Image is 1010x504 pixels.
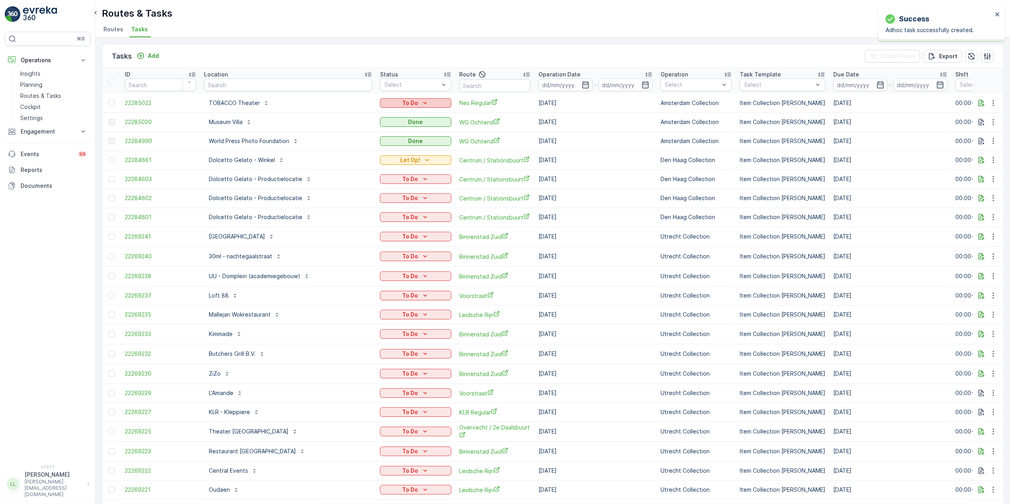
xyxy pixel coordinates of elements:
[402,175,418,183] p: To Do
[402,370,418,378] p: To Do
[112,51,132,62] p: Tasks
[204,464,262,477] button: Central Events
[380,271,451,281] button: To Do
[829,286,951,305] td: [DATE]
[459,71,476,78] p: Route
[380,212,451,222] button: To Do
[17,79,90,90] a: Planning
[209,350,256,358] p: Butchers Grill B.V.
[204,78,372,91] input: Search
[829,364,951,384] td: [DATE]
[889,80,892,90] p: -
[459,292,531,300] span: Voorstraat
[829,441,951,461] td: [DATE]
[380,310,451,319] button: To Do
[599,78,653,91] input: dd/mm/yyyy
[125,467,196,475] span: 22269222
[535,441,657,461] td: [DATE]
[209,118,242,126] p: Museum Villa
[109,487,115,493] div: Toggle Row Selected
[25,471,83,479] p: [PERSON_NAME]
[204,135,304,147] button: World Press Photo Foundation
[204,308,285,321] button: Mallejan Wokrestaurant
[402,292,418,300] p: To Do
[829,305,951,324] td: [DATE]
[402,213,418,221] p: To Do
[79,151,86,157] p: 99
[535,384,657,403] td: [DATE]
[459,194,531,202] a: Centrum / Stationsbuurt
[5,52,90,68] button: Operations
[881,52,915,60] p: Clear Filters
[209,292,229,300] p: Loft 88
[7,478,19,491] div: LL
[5,124,90,139] button: Engagement
[209,428,288,435] p: Theater [GEOGRAPHIC_DATA]
[402,194,418,202] p: To Do
[459,330,531,338] span: Binnenstad Zuid
[5,162,90,178] a: Reports
[829,344,951,364] td: [DATE]
[125,486,196,494] a: 22269221
[402,330,418,338] p: To Do
[535,286,657,305] td: [DATE]
[535,94,657,113] td: [DATE]
[829,480,951,499] td: [DATE]
[459,467,531,475] a: Leidsche Rijn
[661,137,732,145] p: Amsterdam Collection
[125,233,196,241] span: 22269241
[955,71,968,78] p: Shift
[204,97,274,109] button: TOBACCO Theater
[125,78,196,91] input: Search
[21,150,73,158] p: Events
[109,448,115,454] div: Toggle Row Selected
[459,486,531,494] a: Leidsche Rijn
[21,128,74,136] p: Engagement
[125,292,196,300] a: 22269237
[109,273,115,279] div: Toggle Row Selected
[125,389,196,397] a: 22269229
[661,99,732,107] p: Amsterdam Collection
[535,461,657,480] td: [DATE]
[829,151,951,170] td: [DATE]
[740,99,825,107] p: Item Collection [PERSON_NAME]
[459,447,531,456] a: Binnenstad Zuid
[535,344,657,364] td: [DATE]
[459,424,531,440] span: Overvecht / 2e Daalsbuurt
[402,467,418,475] p: To Do
[5,6,21,22] img: logo
[744,81,813,89] p: Select
[535,324,657,344] td: [DATE]
[209,370,221,378] p: ZiZo
[125,272,196,280] a: 22269238
[833,78,888,91] input: dd/mm/yyyy
[459,350,531,358] a: Binnenstad Zuid
[109,331,115,337] div: Toggle Row Selected
[459,233,531,241] a: Binnenstad Zuid
[865,50,920,63] button: Clear Filters
[594,80,597,90] p: -
[125,213,196,221] a: 22284601
[209,447,296,455] p: Restaurant [GEOGRAPHIC_DATA]
[380,252,451,261] button: To Do
[125,330,196,338] a: 22269233
[459,137,531,145] a: WG Ochtend
[209,486,230,494] p: Oudaen
[899,13,929,25] p: Success
[204,445,310,458] button: Restaurant [GEOGRAPHIC_DATA]
[380,98,451,108] button: To Do
[459,118,531,126] a: WG Ochtend
[380,427,451,436] button: To Do
[535,151,657,170] td: [DATE]
[459,156,531,164] a: Centrum / Stationsbuurt
[459,99,531,107] a: Nes Regular
[833,71,859,78] p: Due Date
[204,289,243,302] button: Loft 88
[402,350,418,358] p: To Do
